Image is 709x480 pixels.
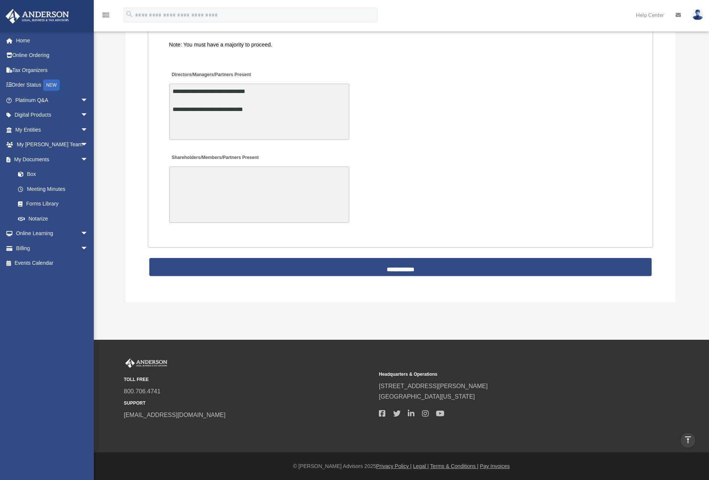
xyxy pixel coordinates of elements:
[5,78,99,93] a: Order StatusNEW
[379,393,475,400] a: [GEOGRAPHIC_DATA][US_STATE]
[480,463,509,469] a: Pay Invoices
[5,152,99,167] a: My Documentsarrow_drop_down
[379,383,488,389] a: [STREET_ADDRESS][PERSON_NAME]
[101,10,110,19] i: menu
[683,435,692,444] i: vertical_align_top
[43,79,60,91] div: NEW
[169,153,261,163] label: Shareholders/Members/Partners Present
[169,70,253,80] label: Directors/Managers/Partners Present
[125,10,134,18] i: search
[81,93,96,108] span: arrow_drop_down
[81,137,96,153] span: arrow_drop_down
[81,152,96,167] span: arrow_drop_down
[5,33,99,48] a: Home
[5,63,99,78] a: Tax Organizers
[124,376,374,384] small: TOLL FREE
[379,370,629,378] small: Headquarters & Operations
[376,463,412,469] a: Privacy Policy |
[94,462,709,471] div: © [PERSON_NAME] Advisors 2025
[101,13,110,19] a: menu
[124,388,161,394] a: 800.706.4741
[3,9,71,24] img: Anderson Advisors Platinum Portal
[124,412,225,418] a: [EMAIL_ADDRESS][DOMAIN_NAME]
[169,42,272,48] span: Note: You must have a majority to proceed.
[5,137,99,152] a: My [PERSON_NAME] Teamarrow_drop_down
[81,122,96,138] span: arrow_drop_down
[413,463,429,469] a: Legal |
[5,108,99,123] a: Digital Productsarrow_drop_down
[11,196,99,211] a: Forms Library
[5,226,99,241] a: Online Learningarrow_drop_down
[5,48,99,63] a: Online Ordering
[5,122,99,137] a: My Entitiesarrow_drop_down
[5,93,99,108] a: Platinum Q&Aarrow_drop_down
[11,167,99,182] a: Box
[5,256,99,271] a: Events Calendar
[81,108,96,123] span: arrow_drop_down
[430,463,479,469] a: Terms & Conditions |
[11,211,99,226] a: Notarize
[11,181,96,196] a: Meeting Minutes
[81,241,96,256] span: arrow_drop_down
[5,241,99,256] a: Billingarrow_drop_down
[81,226,96,241] span: arrow_drop_down
[692,9,703,20] img: User Pic
[124,399,374,407] small: SUPPORT
[680,432,696,448] a: vertical_align_top
[124,358,169,368] img: Anderson Advisors Platinum Portal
